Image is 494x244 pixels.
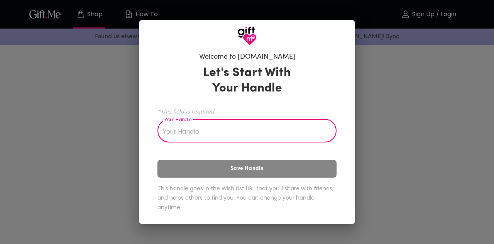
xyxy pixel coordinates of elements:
span: *This field is required. [157,108,337,115]
h3: Let's Start With Your Handle [193,65,301,96]
h6: Welcome to [DOMAIN_NAME] [199,53,295,62]
input: Your Handle [157,121,328,142]
img: GiftMe Logo [237,26,257,46]
h6: This handle goes in the Wish List URL that you'll share with friends, and helps others to find yo... [157,184,337,212]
